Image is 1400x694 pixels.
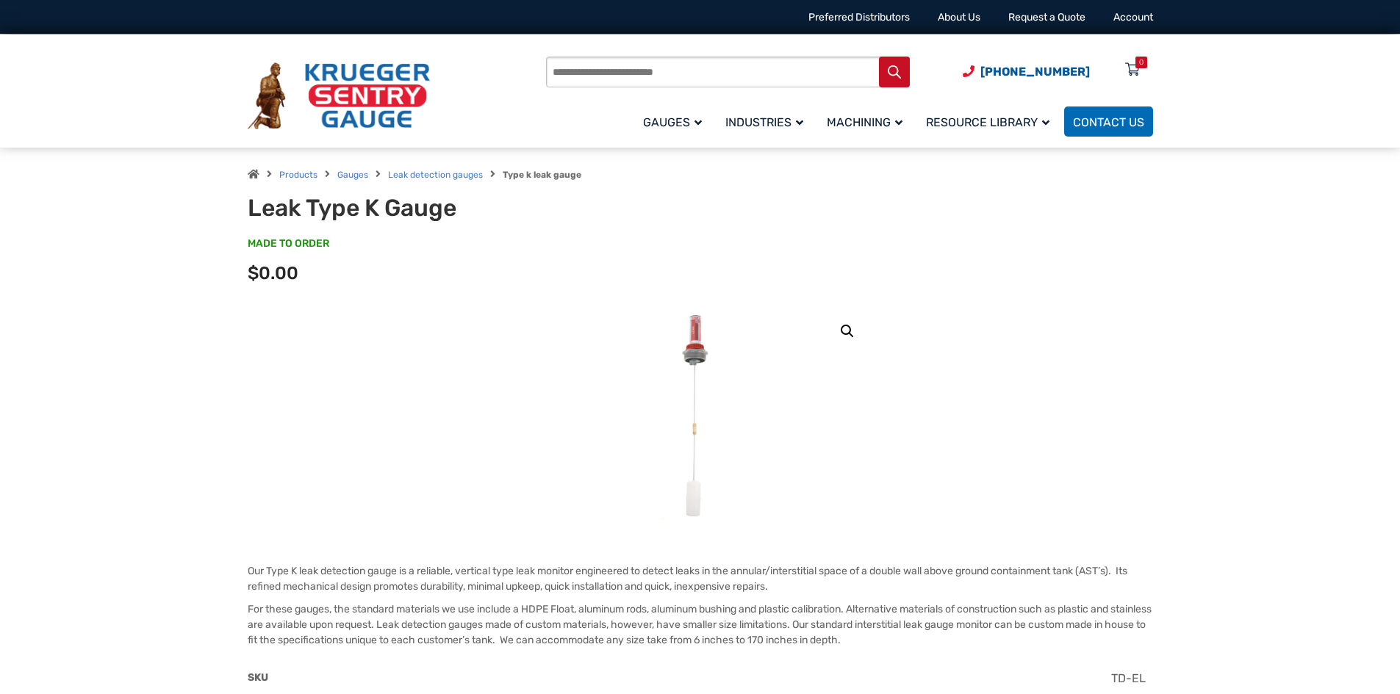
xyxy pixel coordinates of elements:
span: [PHONE_NUMBER] [980,65,1090,79]
a: Phone Number (920) 434-8860 [963,62,1090,81]
a: Products [279,170,317,180]
a: Request a Quote [1008,11,1085,24]
span: Machining [827,115,902,129]
a: Industries [717,104,818,139]
a: Leak detection gauges [388,170,483,180]
span: $0.00 [248,263,298,283]
span: Resource Library [926,115,1049,129]
img: Leak Detection Gauge [655,306,745,527]
div: 0 [1139,57,1144,68]
span: Contact Us [1073,115,1144,129]
a: About Us [938,11,980,24]
p: Our Type K leak detection gauge is a reliable, vertical type leak monitor engineered to detect le... [248,563,1153,594]
a: Preferred Distributors [808,11,910,24]
span: Gauges [643,115,702,129]
span: SKU [248,671,268,684]
a: Resource Library [917,104,1064,139]
a: Gauges [337,170,368,180]
span: MADE TO ORDER [248,236,329,251]
a: Account [1113,11,1153,24]
a: Gauges [634,104,717,139]
a: Contact Us [1064,106,1153,137]
strong: Type k leak gauge [503,170,581,180]
span: TD-EL [1111,671,1146,685]
h1: Leak Type K Gauge [248,194,610,222]
span: Industries [725,115,803,129]
p: For these gauges, the standard materials we use include a HDPE Float, aluminum rods, aluminum bus... [248,601,1153,648]
a: Machining [818,104,917,139]
img: Krueger Sentry Gauge [248,62,430,130]
a: View full-screen image gallery [834,318,861,344]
